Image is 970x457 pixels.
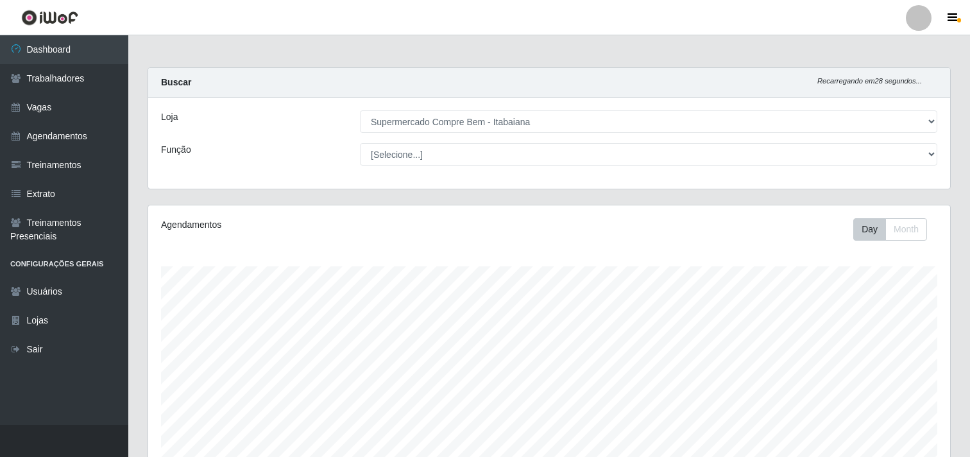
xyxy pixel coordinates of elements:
i: Recarregando em 28 segundos... [817,77,922,85]
div: First group [853,218,927,241]
strong: Buscar [161,77,191,87]
div: Agendamentos [161,218,473,232]
label: Função [161,143,191,157]
label: Loja [161,110,178,124]
button: Month [885,218,927,241]
div: Toolbar with button groups [853,218,937,241]
button: Day [853,218,886,241]
img: CoreUI Logo [21,10,78,26]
